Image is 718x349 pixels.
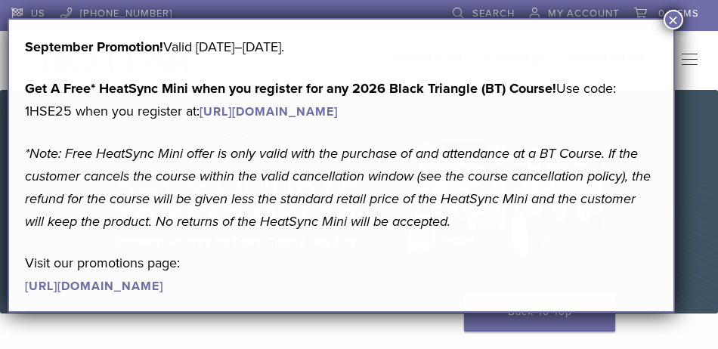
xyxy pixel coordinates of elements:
a: [URL][DOMAIN_NAME] [200,104,338,119]
b: September Promotion! [25,39,163,55]
em: *Note: Free HeatSync Mini offer is only valid with the purchase of and attendance at a BT Course.... [25,145,651,230]
a: [URL][DOMAIN_NAME] [25,279,163,294]
button: Close [664,10,683,29]
span: Search [472,8,515,20]
p: Use code: 1HSE25 when you register at: [25,77,658,122]
span: My Account [548,8,619,20]
strong: Get A Free* HeatSync Mini when you register for any 2026 Black Triangle (BT) Course! [25,80,556,97]
p: Valid [DATE]–[DATE]. [25,36,658,58]
span: 0 items [658,8,699,20]
nav: Primary Navigation [670,49,707,72]
p: Visit our promotions page: [25,252,658,297]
